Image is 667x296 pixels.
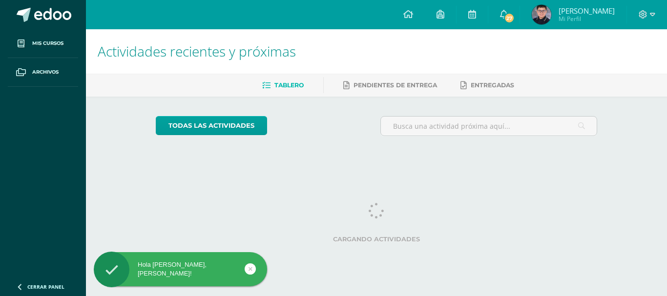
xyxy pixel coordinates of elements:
[381,117,597,136] input: Busca una actividad próxima aquí...
[354,81,437,89] span: Pendientes de entrega
[8,29,78,58] a: Mis cursos
[471,81,514,89] span: Entregadas
[262,78,304,93] a: Tablero
[156,236,598,243] label: Cargando actividades
[532,5,551,24] img: 4e9adc51de977bfaa54d5dd343d062fc.png
[156,116,267,135] a: todas las Actividades
[559,6,615,16] span: [PERSON_NAME]
[94,260,267,278] div: Hola [PERSON_NAME], [PERSON_NAME]!
[27,283,64,290] span: Cerrar panel
[274,81,304,89] span: Tablero
[32,39,63,47] span: Mis cursos
[98,42,296,60] span: Actividades recientes y próximas
[32,68,59,76] span: Archivos
[343,78,437,93] a: Pendientes de entrega
[8,58,78,87] a: Archivos
[504,13,515,23] span: 27
[559,15,615,23] span: Mi Perfil
[460,78,514,93] a: Entregadas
